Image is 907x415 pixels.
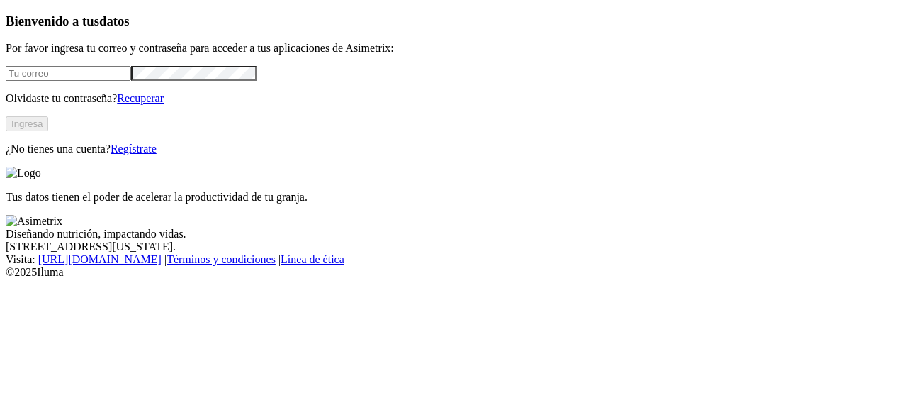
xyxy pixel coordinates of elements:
[6,191,901,204] p: Tus datos tienen el poder de acelerar la productividad de tu granja.
[281,253,344,265] a: Línea de ética
[6,240,901,253] div: [STREET_ADDRESS][US_STATE].
[167,253,276,265] a: Términos y condiciones
[111,143,157,155] a: Regístrate
[6,228,901,240] div: Diseñando nutrición, impactando vidas.
[99,13,130,28] span: datos
[6,143,901,155] p: ¿No tienes una cuenta?
[38,253,162,265] a: [URL][DOMAIN_NAME]
[6,66,131,81] input: Tu correo
[6,13,901,29] h3: Bienvenido a tus
[117,92,164,104] a: Recuperar
[6,42,901,55] p: Por favor ingresa tu correo y contraseña para acceder a tus aplicaciones de Asimetrix:
[6,92,901,105] p: Olvidaste tu contraseña?
[6,253,901,266] div: Visita : | |
[6,215,62,228] img: Asimetrix
[6,116,48,131] button: Ingresa
[6,167,41,179] img: Logo
[6,266,901,279] div: © 2025 Iluma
